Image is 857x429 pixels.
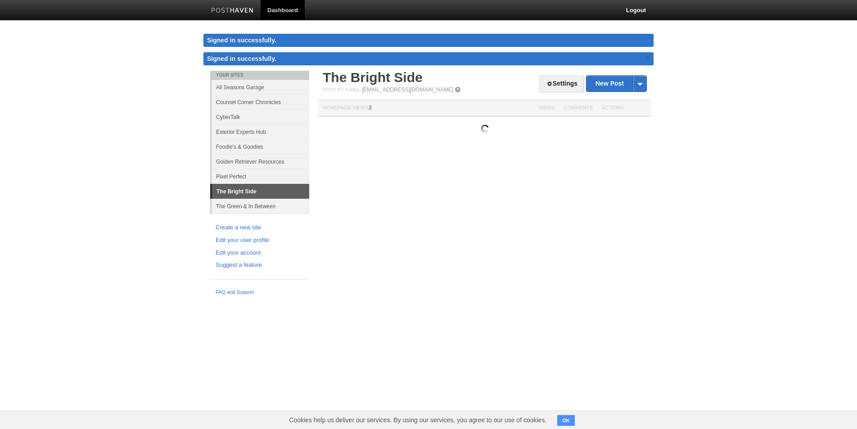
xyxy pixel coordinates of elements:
div: Signed in successfully. [203,34,654,47]
a: [EMAIL_ADDRESS][DOMAIN_NAME] [362,87,453,93]
a: Edit your account [216,248,304,258]
a: The Bright Side [212,184,309,199]
a: Edit your user profile [216,236,304,245]
a: The Green & In Between [212,199,309,214]
a: All Seasons Garage [212,80,309,95]
li: Your Sites [210,71,309,80]
a: Settings [540,76,584,92]
a: Exterior Experts Hub [212,124,309,139]
a: Foodie's & Goodies [212,139,309,154]
a: Create a new site [216,223,304,233]
img: loading.gif [481,125,489,132]
a: Pixel Perfect [212,169,309,184]
th: Actions [597,100,651,117]
span: Signed in successfully. [207,55,276,62]
a: New Post [586,76,646,91]
th: Views [534,100,559,117]
img: Posthaven-bar [211,8,254,14]
span: 2 [369,105,372,111]
a: Golden Retriever Resources [212,154,309,169]
span: Post by Email [323,87,360,92]
a: × [643,52,651,64]
a: Suggest a feature [216,260,304,270]
th: Comments [559,100,597,117]
a: Counsel Corner Chronicles [212,95,309,110]
a: The Bright Side [323,70,423,85]
th: Homepage Views [318,100,534,117]
a: FAQ and Support [216,288,304,297]
span: Cookies help us deliver our services. By using our services, you agree to our use of cookies. [280,411,555,429]
button: OK [557,415,575,426]
a: CyberTalk [212,110,309,124]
